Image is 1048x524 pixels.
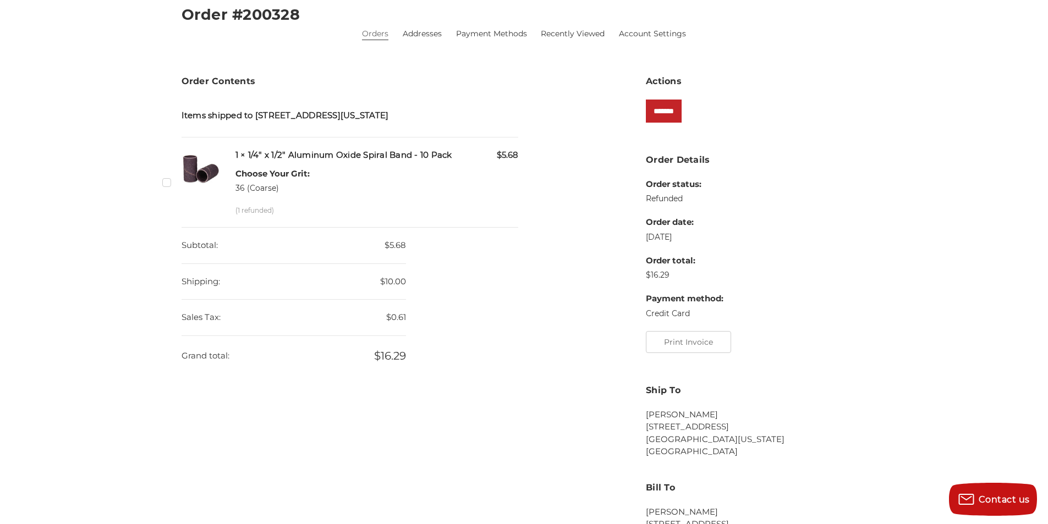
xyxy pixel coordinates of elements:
a: Addresses [403,28,442,40]
dd: $16.29 [646,269,723,281]
p: (1 refunded) [235,206,519,216]
span: Contact us [979,494,1030,505]
h3: Actions [646,75,866,88]
dt: Shipping: [182,264,220,300]
h5: 1 × 1/4" x 1/2" Aluminum Oxide Spiral Band - 10 Pack [235,149,519,162]
button: Print Invoice [646,331,731,353]
a: Orders [362,28,388,40]
a: Recently Viewed [541,28,605,40]
dt: Choose Your Grit: [235,168,310,180]
dd: $16.29 [182,336,406,376]
li: [STREET_ADDRESS] [646,421,866,433]
li: [PERSON_NAME] [646,409,866,421]
h3: Ship To [646,384,866,397]
li: [PERSON_NAME] [646,506,866,519]
dt: Order total: [646,255,723,267]
a: Account Settings [619,28,686,40]
dt: Grand total: [182,338,229,374]
dd: $5.68 [182,228,406,264]
h3: Order Details [646,153,866,167]
dd: Credit Card [646,308,723,319]
dt: Subtotal: [182,228,218,263]
h3: Bill To [646,481,866,494]
h3: Order Contents [182,75,519,88]
h2: Order #200328 [182,7,867,22]
button: Contact us [949,483,1037,516]
span: $5.68 [497,149,518,162]
h5: Items shipped to [STREET_ADDRESS][US_STATE] [182,109,519,122]
dd: $0.61 [182,300,406,336]
dt: Sales Tax: [182,300,221,335]
dt: Order status: [646,178,723,191]
dt: Payment method: [646,293,723,305]
dd: 36 (Coarse) [235,183,310,194]
dt: Order date: [646,216,723,229]
dd: [DATE] [646,231,723,243]
img: 1/4" x 1/2" Spiral Bands AOX [182,149,220,187]
dd: $10.00 [182,264,406,300]
dd: Refunded [646,193,723,205]
li: [GEOGRAPHIC_DATA][US_STATE] [646,433,866,446]
li: [GEOGRAPHIC_DATA] [646,445,866,458]
a: Payment Methods [456,28,527,40]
